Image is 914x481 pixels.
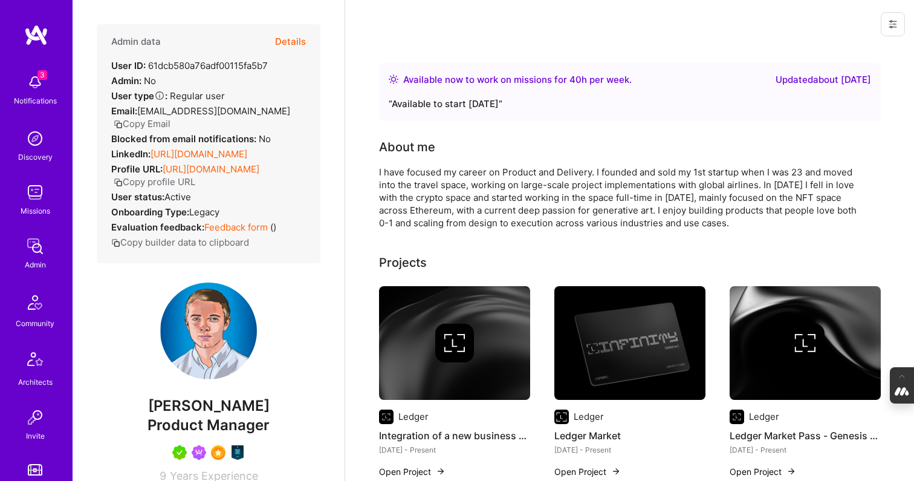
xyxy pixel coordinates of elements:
[114,175,195,188] button: Copy profile URL
[111,90,167,102] strong: User type :
[379,465,446,478] button: Open Project
[749,410,779,423] div: Ledger
[24,24,48,46] img: logo
[379,286,530,400] img: cover
[786,324,825,362] img: Company logo
[14,94,57,107] div: Notifications
[111,206,189,218] strong: Onboarding Type:
[111,163,163,175] strong: Profile URL:
[21,288,50,317] img: Community
[574,410,604,423] div: Ledger
[204,221,268,233] a: Feedback form
[192,445,206,460] img: Been on Mission
[111,238,120,247] i: icon Copy
[111,133,259,145] strong: Blocked from email notifications:
[97,397,320,415] span: [PERSON_NAME]
[611,466,621,476] img: arrow-right
[164,191,191,203] span: Active
[16,317,54,330] div: Community
[111,133,271,145] div: No
[189,206,219,218] span: legacy
[111,148,151,160] strong: LinkedIn:
[435,324,474,362] img: Company logo
[111,236,249,249] button: Copy builder data to clipboard
[163,163,259,175] a: [URL][DOMAIN_NAME]
[554,465,621,478] button: Open Project
[111,105,137,117] strong: Email:
[403,73,632,87] div: Available now to work on missions for h per week .
[569,74,582,85] span: 40
[379,410,394,424] img: Company logo
[25,258,46,271] div: Admin
[730,286,881,400] img: cover
[730,428,881,443] h4: Ledger Market Pass - Genesis Edition Launch
[111,221,204,233] strong: Evaluation feedback:
[154,90,165,101] i: Help
[730,465,796,478] button: Open Project
[436,466,446,476] img: arrow-right
[147,416,270,434] span: Product Manager
[111,60,146,71] strong: User ID:
[389,97,871,111] div: “ Available to start [DATE] ”
[730,410,744,424] img: Company logo
[275,24,306,59] button: Details
[37,70,47,80] span: 3
[379,254,427,272] div: Projects
[111,59,268,72] div: 61dcb580a76adf00115fa5b7
[114,178,123,187] i: icon Copy
[172,445,187,460] img: A.Teamer in Residence
[151,148,247,160] a: [URL][DOMAIN_NAME]
[137,105,290,117] span: [EMAIL_ADDRESS][DOMAIN_NAME]
[26,430,45,442] div: Invite
[23,180,47,205] img: teamwork
[23,126,47,151] img: discovery
[730,443,881,456] div: [DATE] - Present
[379,443,530,456] div: [DATE] - Present
[554,286,705,400] img: Ledger Market
[28,464,42,476] img: tokens
[776,73,871,87] div: Updated about [DATE]
[554,443,705,456] div: [DATE] - Present
[379,166,863,229] div: I have focused my career on Product and Delivery. I founded and sold my 1st startup when I was 23...
[111,74,156,87] div: No
[114,117,170,130] button: Copy Email
[389,74,398,84] img: Availability
[379,428,530,443] h4: Integration of a new business unit within a company
[111,221,276,234] div: ( )
[230,445,245,460] img: Product Guild
[18,151,53,163] div: Discovery
[111,36,161,47] h4: Admin data
[23,70,47,94] img: bell
[21,205,50,217] div: Missions
[554,428,705,443] h4: Ledger Market
[160,283,257,379] img: User Avatar
[23,234,47,258] img: admin teamwork
[114,120,123,129] i: icon Copy
[211,445,225,460] img: SelectionTeam
[111,191,164,203] strong: User status:
[398,410,429,423] div: Ledger
[23,405,47,430] img: Invite
[786,466,796,476] img: arrow-right
[379,138,435,156] div: About me
[554,410,569,424] img: Company logo
[111,75,141,87] strong: Admin:
[21,347,50,376] img: Architects
[111,90,225,102] div: Regular user
[18,376,53,388] div: Architects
